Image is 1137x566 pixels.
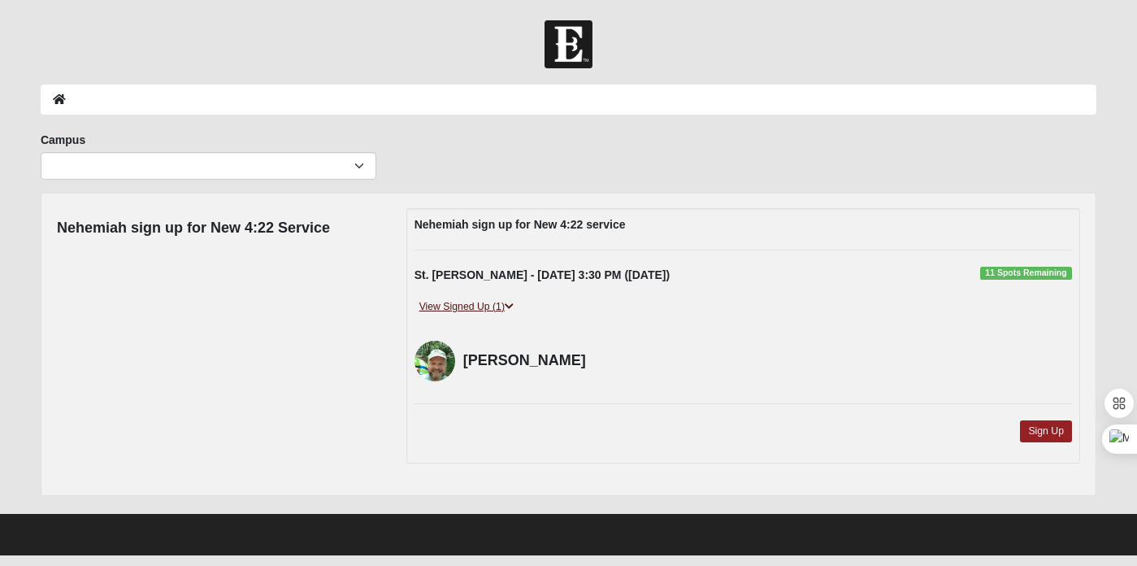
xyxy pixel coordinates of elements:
a: Sign Up [1020,420,1072,442]
h4: [PERSON_NAME] [463,352,618,370]
strong: Nehemiah sign up for New 4:22 service [414,218,626,231]
img: Church of Eleven22 Logo [545,20,592,68]
span: 11 Spots Remaining [980,267,1072,280]
strong: St. [PERSON_NAME] - [DATE] 3:30 PM ([DATE]) [414,268,670,281]
a: View Signed Up (1) [414,298,519,316]
h4: Nehemiah sign up for New 4:22 Service [57,220,330,237]
label: Campus [41,132,85,148]
img: Tim Barfield [414,341,455,381]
